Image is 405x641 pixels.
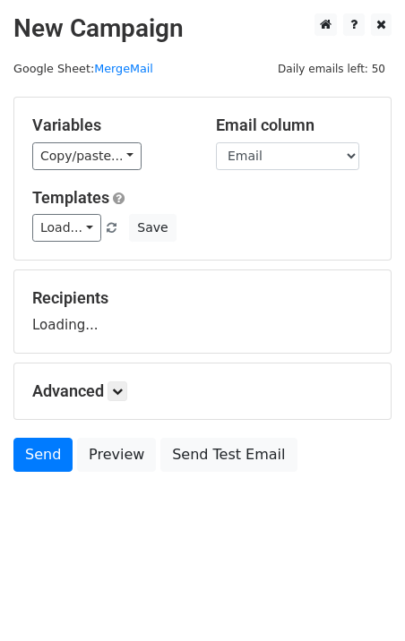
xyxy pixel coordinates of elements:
[32,142,142,170] a: Copy/paste...
[77,438,156,472] a: Preview
[13,13,392,44] h2: New Campaign
[32,214,101,242] a: Load...
[129,214,176,242] button: Save
[13,438,73,472] a: Send
[94,62,153,75] a: MergeMail
[271,59,392,79] span: Daily emails left: 50
[32,188,109,207] a: Templates
[32,288,373,308] h5: Recipients
[13,62,153,75] small: Google Sheet:
[32,381,373,401] h5: Advanced
[271,62,392,75] a: Daily emails left: 50
[32,288,373,335] div: Loading...
[216,115,373,135] h5: Email column
[160,438,297,472] a: Send Test Email
[32,115,189,135] h5: Variables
